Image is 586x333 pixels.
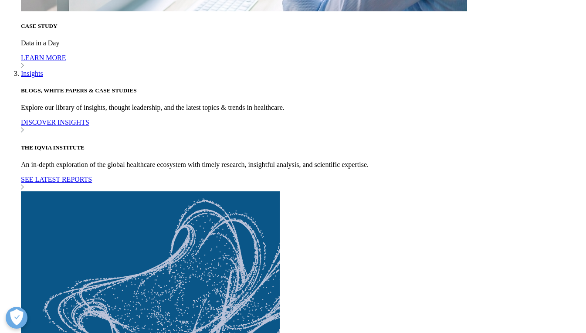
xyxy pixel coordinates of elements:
[21,23,583,30] h5: CASE STUDY
[21,176,583,191] a: SEE LATEST REPORTS
[21,161,583,169] p: An in-depth exploration of the global healthcare ecosystem with timely research, insightful analy...
[21,39,583,47] p: Data in a Day
[21,119,583,134] a: DISCOVER INSIGHTS
[21,104,583,112] p: Explore our library of insights, thought leadership, and the latest topics & trends in healthcare.
[6,307,27,329] button: Open Preferences
[21,87,583,94] h5: BLOGS, WHITE PAPERS & CASE STUDIES
[21,70,43,77] a: Insights
[21,54,583,70] a: LEARN MORE
[21,144,583,151] h5: THE IQVIA INSTITUTE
